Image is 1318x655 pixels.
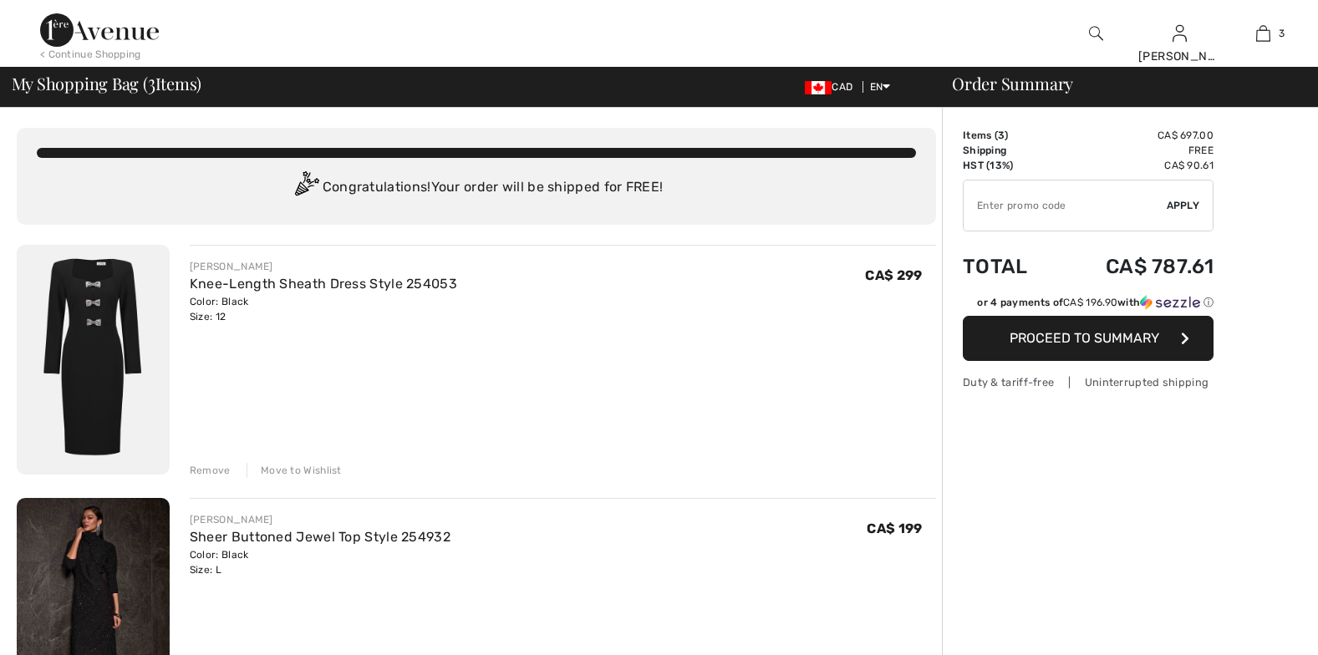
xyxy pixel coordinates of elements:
span: 3 [998,129,1005,141]
td: Shipping [963,143,1057,158]
span: 3 [148,71,155,93]
div: or 4 payments ofCA$ 196.90withSezzle Click to learn more about Sezzle [963,295,1214,316]
img: search the website [1089,23,1103,43]
span: Proceed to Summary [1010,330,1159,346]
td: CA$ 90.61 [1057,158,1214,173]
img: My Bag [1256,23,1270,43]
img: Knee-Length Sheath Dress Style 254053 [17,245,170,475]
div: [PERSON_NAME] [190,259,457,274]
a: 3 [1222,23,1304,43]
span: CA$ 199 [867,520,922,536]
span: CA$ 299 [865,267,922,283]
img: 1ère Avenue [40,13,159,47]
span: Apply [1167,198,1200,213]
td: HST (13%) [963,158,1057,173]
span: CAD [805,81,859,93]
div: [PERSON_NAME] [190,512,450,527]
a: Sheer Buttoned Jewel Top Style 254932 [190,529,450,545]
div: [PERSON_NAME] [1138,48,1220,65]
div: Move to Wishlist [247,463,342,478]
div: or 4 payments of with [977,295,1214,310]
td: Free [1057,143,1214,158]
span: CA$ 196.90 [1063,297,1117,308]
span: My Shopping Bag ( Items) [12,75,202,92]
img: Congratulation2.svg [289,171,323,205]
td: CA$ 787.61 [1057,238,1214,295]
div: Order Summary [932,75,1308,92]
img: Canadian Dollar [805,81,832,94]
span: EN [870,81,891,93]
img: Sezzle [1140,295,1200,310]
div: Duty & tariff-free | Uninterrupted shipping [963,374,1214,390]
img: My Info [1173,23,1187,43]
div: < Continue Shopping [40,47,141,62]
button: Proceed to Summary [963,316,1214,361]
div: Color: Black Size: L [190,547,450,577]
div: Remove [190,463,231,478]
a: Sign In [1173,25,1187,41]
div: Color: Black Size: 12 [190,294,457,324]
input: Promo code [964,180,1167,231]
div: Congratulations! Your order will be shipped for FREE! [37,171,916,205]
span: 3 [1279,26,1285,41]
td: Items ( ) [963,128,1057,143]
a: Knee-Length Sheath Dress Style 254053 [190,276,457,292]
td: Total [963,238,1057,295]
td: CA$ 697.00 [1057,128,1214,143]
